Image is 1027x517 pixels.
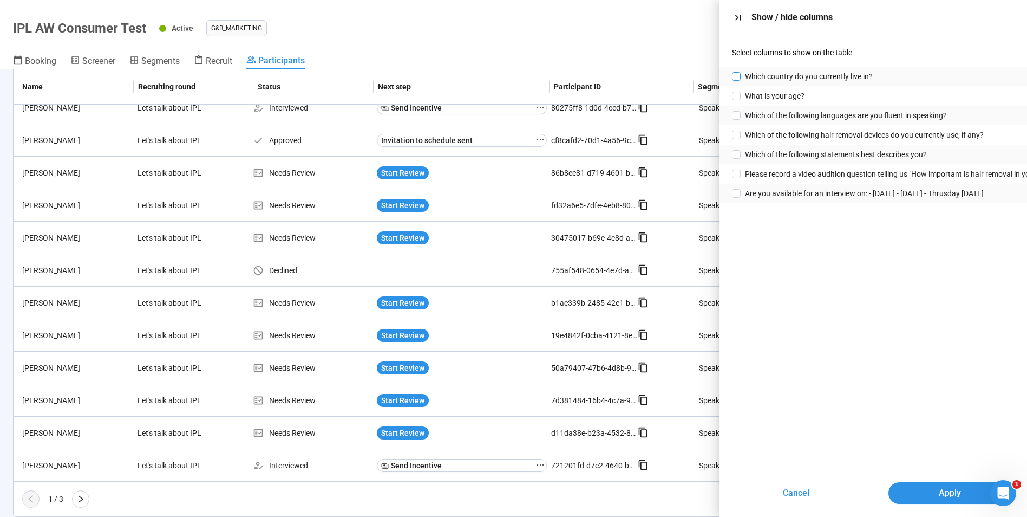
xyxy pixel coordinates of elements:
div: Speaks English [699,297,749,309]
button: ellipsis [534,101,547,114]
div: [PERSON_NAME] [18,329,133,341]
span: Booking [25,56,56,66]
div: 19e4842f-0cba-4121-8e92-3f5b1ab878ab [551,329,638,341]
div: d11da38e-b23a-4532-8663-b79dea64fe6d [551,427,638,439]
button: ellipsis [534,134,547,147]
button: Send Incentive [377,459,534,472]
span: Which of the following hair removal devices do you currently use, if any? [745,129,984,141]
div: Let's talk about IPL [133,358,214,378]
span: right [76,495,85,503]
button: Invitation to schedule sent [377,134,534,147]
div: 7d381484-16b4-4c7a-92b9-23c5f013d42e [551,395,638,406]
span: Which of the following statements best describes you? [745,148,927,160]
span: Segments [141,56,180,66]
div: Speaks English [699,199,749,211]
div: fd32a6e5-7dfe-4eb8-803a-d8cdbf705b32 [551,199,638,211]
h1: IPL AW Consumer Test [13,21,146,36]
th: Recruiting round [134,69,254,105]
span: G&B_MARKETING [211,23,262,34]
div: Speaks English [699,264,749,276]
span: Start Review [381,329,424,341]
button: Start Review [377,426,429,440]
button: ellipsis [534,459,547,472]
div: 80275ff8-1d0d-4ced-b744-45680faa0c73 [551,102,638,114]
div: Speaks English [699,460,749,471]
div: Needs Review [253,232,372,244]
div: Interviewed [253,460,372,471]
span: Active [172,24,193,33]
a: Participants [246,55,305,69]
div: Needs Review [253,297,372,309]
div: [PERSON_NAME] [18,297,133,309]
div: Let's talk about IPL [133,163,214,183]
a: Segments [129,55,180,69]
div: [PERSON_NAME] [18,264,133,276]
div: Needs Review [253,395,372,406]
span: Screener [82,56,115,66]
span: Invitation to schedule sent [381,134,473,146]
button: Apply [888,482,1012,504]
th: Segments [694,69,854,105]
button: Start Review [377,394,429,407]
span: ellipsis [536,135,545,144]
button: Start Review [377,329,429,342]
a: Screener [70,55,115,69]
div: Let's talk about IPL [133,455,214,476]
div: Speaks English [699,362,749,374]
span: ellipsis [536,103,545,112]
span: Send Incentive [391,102,442,114]
div: Needs Review [253,199,372,211]
div: Let's talk about IPL [133,228,214,248]
div: b1ae339b-2485-42e1-b6f9-d90ab55d024c [551,297,638,309]
span: Apply [939,486,961,500]
div: [PERSON_NAME] [18,232,133,244]
div: [PERSON_NAME] [18,460,133,471]
span: 1 [1012,480,1021,489]
span: Start Review [381,167,424,179]
th: Participant ID [550,69,694,105]
span: Cancel [783,486,809,500]
div: Let's talk about IPL [133,390,214,411]
div: Let's talk about IPL [133,260,214,281]
div: Speaks English [699,232,749,244]
div: Approved [253,134,372,146]
iframe: Intercom live chat [990,480,1016,506]
div: Needs Review [253,427,372,439]
button: Start Review [377,199,429,212]
th: Name [14,69,134,105]
span: Start Review [381,395,424,406]
div: Needs Review [253,167,372,179]
span: Which of the following languages are you fluent in speaking? [745,109,947,121]
span: Are you available for an interview on: - [DATE] - [DATE] - Thrusday [DATE] [745,188,984,199]
div: 86b8ee81-d719-4601-bc9a-87b4f70aec1b [551,167,638,179]
div: Speaks English [699,102,749,114]
span: left [27,495,35,503]
button: Start Review [377,296,429,309]
th: Status [253,69,374,105]
div: [PERSON_NAME] [18,102,133,114]
span: ellipsis [536,461,545,469]
div: [PERSON_NAME] [18,167,133,179]
button: left [22,490,40,508]
div: Speaks English [699,395,749,406]
div: Let's talk about IPL [133,293,214,313]
button: Start Review [377,361,429,374]
button: Send Incentive [377,101,534,114]
a: Booking [13,55,56,69]
span: Start Review [381,297,424,309]
div: [PERSON_NAME] [18,362,133,374]
div: Let's talk about IPL [133,325,214,346]
span: Participants [258,55,305,66]
div: Speaks English [699,167,749,179]
div: Show / hide columns [751,11,1010,24]
div: 30475017-b69c-4c8d-a093-f3fe68f06097 [551,232,638,244]
div: Needs Review [253,362,372,374]
div: 1 / 3 [48,493,63,505]
div: [PERSON_NAME] [18,395,133,406]
div: Select columns to show on the table [732,48,1014,57]
div: cf8cafd2-70d1-4a56-9ce2-dab69c2c12f7 [551,134,638,146]
span: Start Review [381,232,424,244]
span: What is your age? [745,90,804,102]
button: Start Review [377,166,429,179]
span: Start Review [381,427,424,439]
